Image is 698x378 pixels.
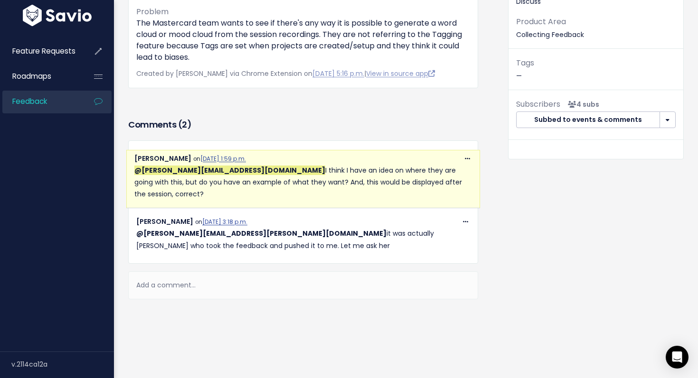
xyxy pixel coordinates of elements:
[193,155,246,163] span: on
[136,217,193,226] span: [PERSON_NAME]
[20,5,94,26] img: logo-white.9d6f32f41409.svg
[516,56,676,82] p: —
[516,99,560,110] span: Subscribers
[12,96,47,106] span: Feedback
[128,271,478,299] div: Add a comment...
[516,111,660,129] button: Subbed to events & comments
[195,218,247,226] span: on
[136,228,470,251] p: it was actually [PERSON_NAME] who took the feedback and pushed it to me. Let me ask her
[134,165,472,201] p: I think I have an idea on where they are going with this, but do you have an example of what they...
[134,154,191,163] span: [PERSON_NAME]
[202,218,247,226] a: [DATE] 3:18 p.m.
[136,6,169,17] span: Problem
[136,18,470,63] p: The Mastercard team wants to see if there's any way it is possible to generate a word cloud or mo...
[11,352,114,377] div: v.2114ca12a
[666,346,689,369] div: Open Intercom Messenger
[2,91,79,112] a: Feedback
[516,57,534,68] span: Tags
[516,16,566,27] span: Product Area
[136,229,387,238] span: Alexander DeCarlo
[2,40,79,62] a: Feature Requests
[12,71,51,81] span: Roadmaps
[312,69,364,78] a: [DATE] 5:16 p.m.
[366,69,435,78] a: View in source app
[134,166,325,175] span: Tom Recaldin
[200,155,246,163] a: [DATE] 1:59 p.m.
[12,46,75,56] span: Feature Requests
[516,15,676,41] p: Collecting Feedback
[2,65,79,87] a: Roadmaps
[182,119,187,130] span: 2
[564,100,599,109] span: <p><strong>Subscribers</strong><br><br> - Kelly Kendziorski<br> - Tom Recaldin<br> - Alexander De...
[128,118,478,131] h3: Comments ( )
[136,69,435,78] span: Created by [PERSON_NAME] via Chrome Extension on |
